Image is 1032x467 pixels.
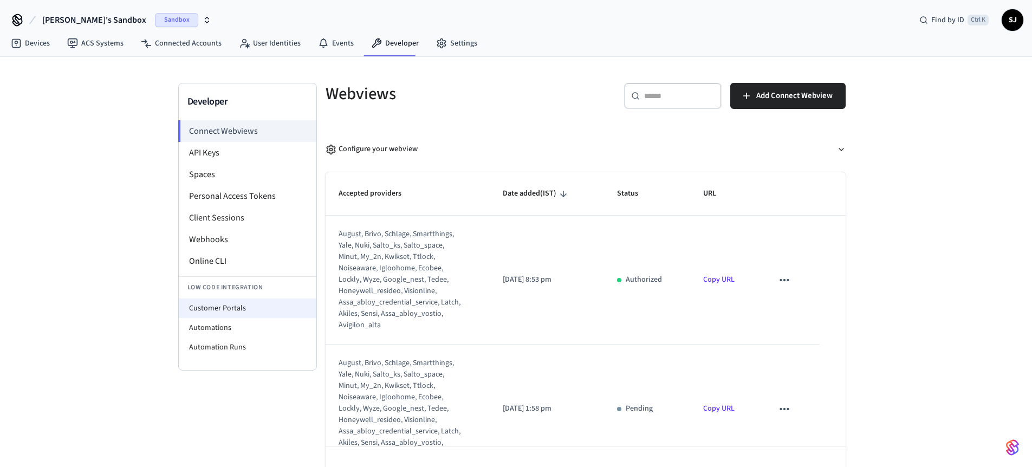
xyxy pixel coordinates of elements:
li: Personal Access Tokens [179,185,316,207]
li: Automations [179,318,316,338]
h5: Webviews [326,83,579,105]
span: [PERSON_NAME]'s Sandbox [42,14,146,27]
span: SJ [1003,10,1022,30]
span: Ctrl K [968,15,989,25]
li: Webhooks [179,229,316,250]
div: Find by IDCtrl K [911,10,997,30]
a: Settings [427,34,486,53]
img: SeamLogoGradient.69752ec5.svg [1006,439,1019,456]
li: Online CLI [179,250,316,272]
span: Status [617,185,652,202]
span: URL [703,185,730,202]
li: API Keys [179,142,316,164]
a: ACS Systems [59,34,132,53]
li: Spaces [179,164,316,185]
p: [DATE] 8:53 pm [503,274,590,286]
button: SJ [1002,9,1023,31]
p: [DATE] 1:58 pm [503,403,590,414]
li: Low Code Integration [179,276,316,299]
li: Client Sessions [179,207,316,229]
a: Devices [2,34,59,53]
div: august, brivo, schlage, smartthings, yale, nuki, salto_ks, salto_space, minut, my_2n, kwikset, tt... [339,358,463,460]
div: Configure your webview [326,144,418,155]
button: Add Connect Webview [730,83,846,109]
span: Date added(IST) [503,185,570,202]
button: Configure your webview [326,135,846,164]
h3: Developer [187,94,308,109]
li: Connect Webviews [178,120,316,142]
li: Automation Runs [179,338,316,357]
span: Add Connect Webview [756,89,833,103]
a: Copy URL [703,274,735,285]
a: Copy URL [703,403,735,414]
span: Accepted providers [339,185,416,202]
span: Find by ID [931,15,964,25]
a: Connected Accounts [132,34,230,53]
a: Developer [362,34,427,53]
a: Events [309,34,362,53]
p: Pending [626,403,653,414]
a: User Identities [230,34,309,53]
div: august, brivo, schlage, smartthings, yale, nuki, salto_ks, salto_space, minut, my_2n, kwikset, tt... [339,229,463,331]
span: Sandbox [155,13,198,27]
p: Authorized [626,274,662,286]
li: Customer Portals [179,299,316,318]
